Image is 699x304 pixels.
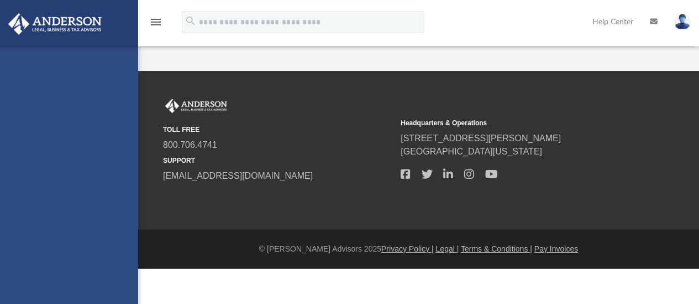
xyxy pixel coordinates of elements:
img: Anderson Advisors Platinum Portal [163,99,229,113]
a: Terms & Conditions | [461,244,532,253]
a: 800.706.4741 [163,140,217,150]
a: [EMAIL_ADDRESS][DOMAIN_NAME] [163,171,313,180]
i: menu [149,15,162,29]
a: [GEOGRAPHIC_DATA][US_STATE] [401,147,542,156]
small: TOLL FREE [163,125,393,135]
a: Privacy Policy | [381,244,434,253]
small: Headquarters & Operations [401,118,630,128]
a: Legal | [436,244,459,253]
img: User Pic [674,14,691,30]
small: SUPPORT [163,156,393,166]
a: Pay Invoices [534,244,578,253]
img: Anderson Advisors Platinum Portal [5,13,105,35]
i: search [185,15,197,27]
a: menu [149,21,162,29]
div: © [PERSON_NAME] Advisors 2025 [138,243,699,255]
a: [STREET_ADDRESS][PERSON_NAME] [401,134,561,143]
